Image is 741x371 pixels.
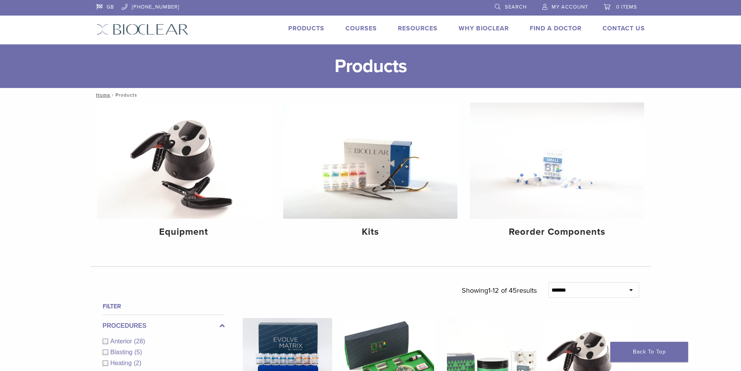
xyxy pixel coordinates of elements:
a: Equipment [97,102,271,244]
a: Kits [283,102,457,244]
h4: Reorder Components [476,225,638,239]
a: Reorder Components [470,102,644,244]
img: Bioclear [96,24,189,35]
span: Blasting [110,349,135,355]
a: Home [94,92,110,98]
span: Search [505,4,527,10]
span: Anterior [110,338,134,345]
img: Kits [283,102,457,219]
span: (28) [134,338,145,345]
span: (2) [134,360,142,366]
span: My Account [552,4,588,10]
span: (5) [134,349,142,355]
span: / [110,93,116,97]
h4: Filter [103,302,225,311]
span: 1-12 of 45 [488,286,517,295]
a: Products [288,25,324,32]
a: Why Bioclear [459,25,509,32]
label: Procedures [103,321,225,331]
h4: Kits [289,225,451,239]
span: Heating [110,360,134,366]
a: Contact Us [603,25,645,32]
p: Showing results [462,282,537,299]
a: Courses [345,25,377,32]
h4: Equipment [103,225,265,239]
img: Reorder Components [470,102,644,219]
nav: Products [91,88,651,102]
a: Resources [398,25,438,32]
a: Back To Top [610,342,688,362]
a: Find A Doctor [530,25,582,32]
span: 0 items [616,4,637,10]
img: Equipment [97,102,271,219]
